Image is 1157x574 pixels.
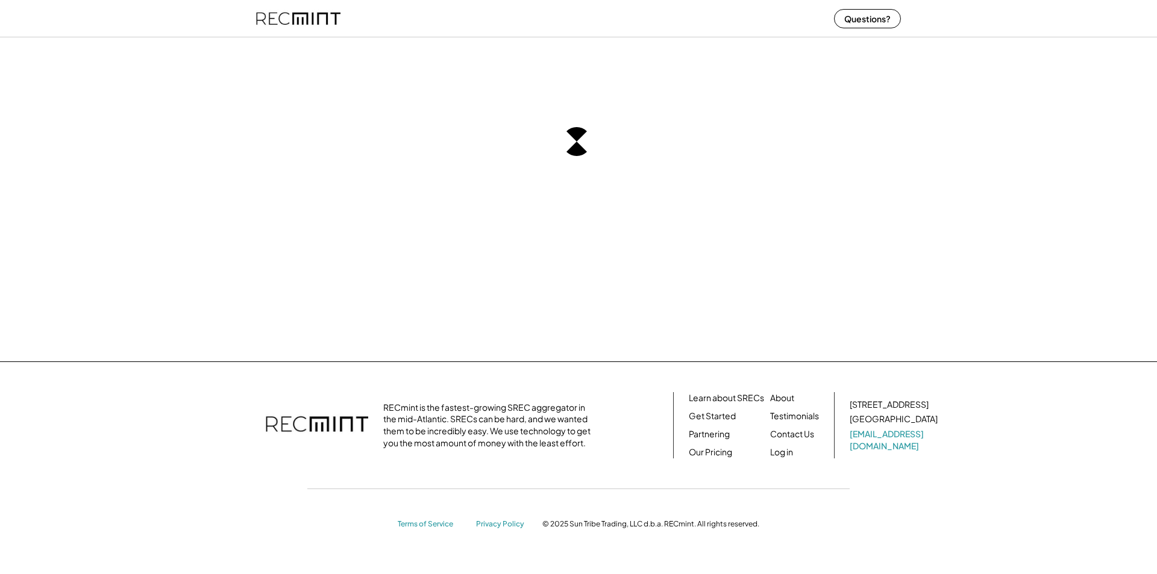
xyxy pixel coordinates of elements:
[770,410,819,422] a: Testimonials
[850,399,929,411] div: [STREET_ADDRESS]
[689,410,736,422] a: Get Started
[770,446,793,458] a: Log in
[383,402,597,449] div: RECmint is the fastest-growing SREC aggregator in the mid-Atlantic. SRECs can be hard, and we wan...
[542,519,759,529] div: © 2025 Sun Tribe Trading, LLC d.b.a. RECmint. All rights reserved.
[256,2,340,34] img: recmint-logotype%403x%20%281%29.jpeg
[834,9,901,28] button: Questions?
[689,392,764,404] a: Learn about SRECs
[689,428,730,440] a: Partnering
[770,392,794,404] a: About
[476,519,530,529] a: Privacy Policy
[689,446,732,458] a: Our Pricing
[770,428,814,440] a: Contact Us
[850,428,940,452] a: [EMAIL_ADDRESS][DOMAIN_NAME]
[850,413,938,425] div: [GEOGRAPHIC_DATA]
[398,519,464,529] a: Terms of Service
[266,404,368,446] img: recmint-logotype%403x.png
